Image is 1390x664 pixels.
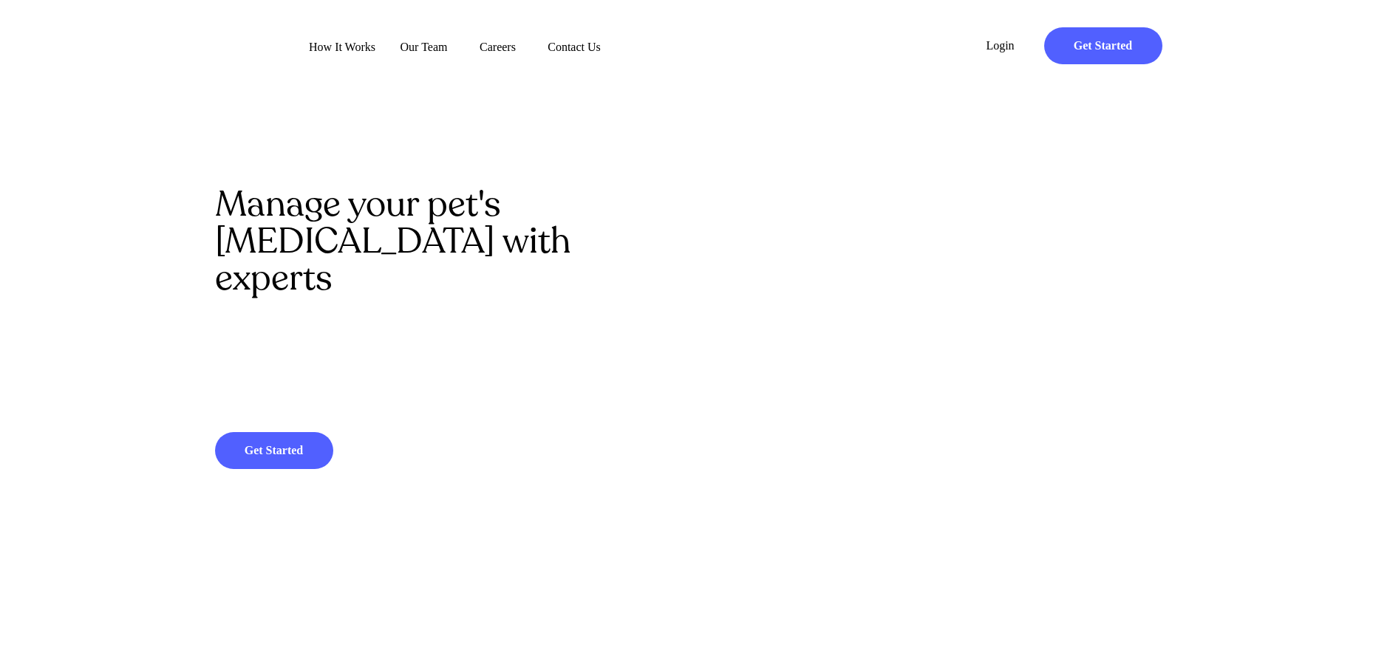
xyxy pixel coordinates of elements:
strong: Get Started [245,444,304,456]
span: Contact Us [536,40,613,54]
span: Careers [462,40,534,54]
span: Manage your pet's [MEDICAL_DATA] with experts [215,180,570,302]
span: How It Works [299,40,386,54]
a: Careers [462,40,534,55]
a: Get Started [215,432,333,469]
a: Our Team [388,40,460,55]
a: Get Started [1044,27,1162,64]
span: Our Team [388,40,460,54]
a: How It Works [299,40,386,55]
a: Contact Us [536,40,613,55]
a: Login [967,27,1035,64]
strong: Get Started [1074,39,1133,52]
span: Login [967,38,1035,52]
